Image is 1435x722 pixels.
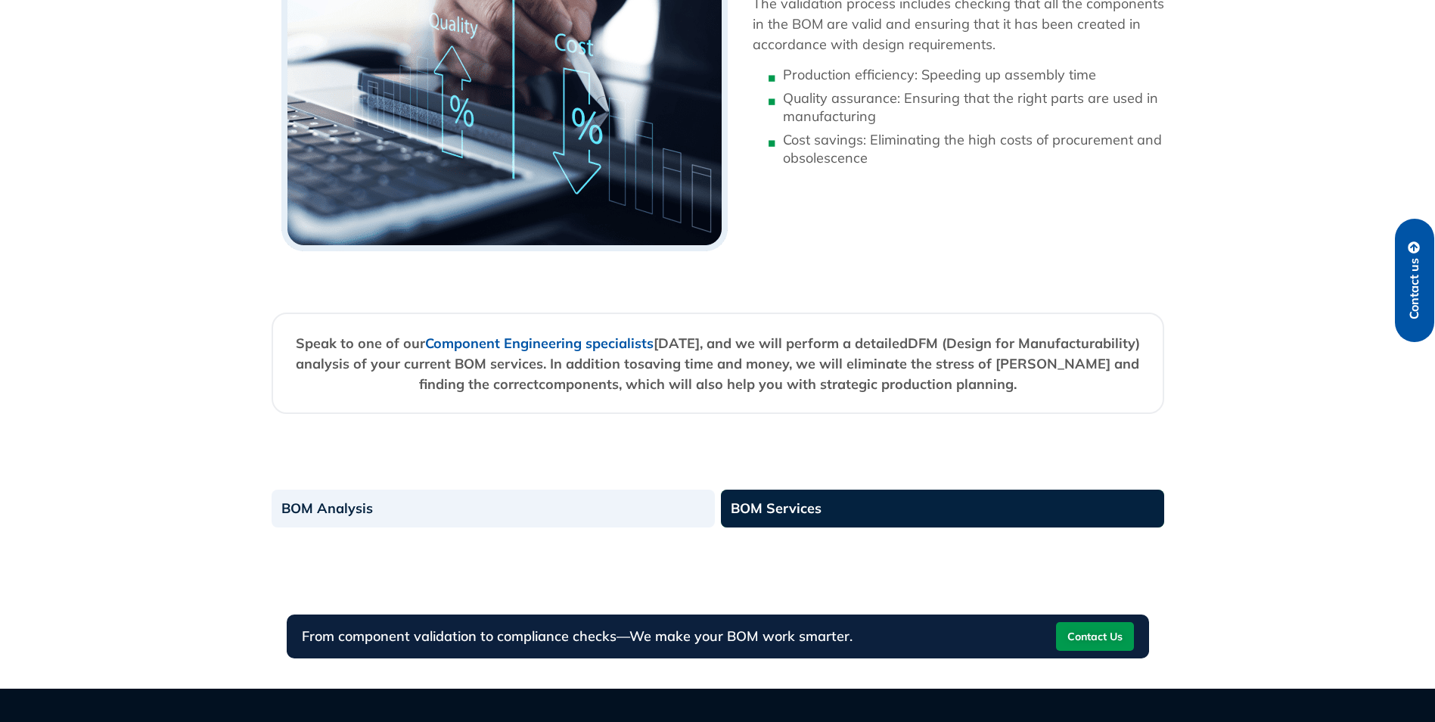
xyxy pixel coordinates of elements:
[539,375,1017,393] strong: components, which will also help you with strategic production planning.
[1408,258,1421,319] span: Contact us
[419,355,1140,393] strong: saving time and money, we will eliminate the stress of [PERSON_NAME] and finding the correct
[1395,219,1434,342] a: Contact us
[296,335,908,352] strong: Speak to one of our [DATE], and we will perform a detailed
[783,89,1164,126] li: Quality assurance: Ensuring that the right parts are used in manufacturing
[296,335,1140,372] strong: DFM (Design for Manufacturability) analysis of your current BOM services. In addition to
[721,490,1164,527] a: BOM Services
[302,630,853,643] h3: From component validation to compliance checks—We make your BOM work smarter.
[1067,624,1123,649] span: Contact Us
[1056,622,1134,651] a: Contact Us
[783,131,1164,167] li: Cost savings: Eliminating the high costs of procurement and obsolescence
[783,66,1164,84] li: Production efficiency: Speeding up assembly time
[272,490,716,527] a: BOM Analysis
[425,335,654,352] a: Component Engineering specialists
